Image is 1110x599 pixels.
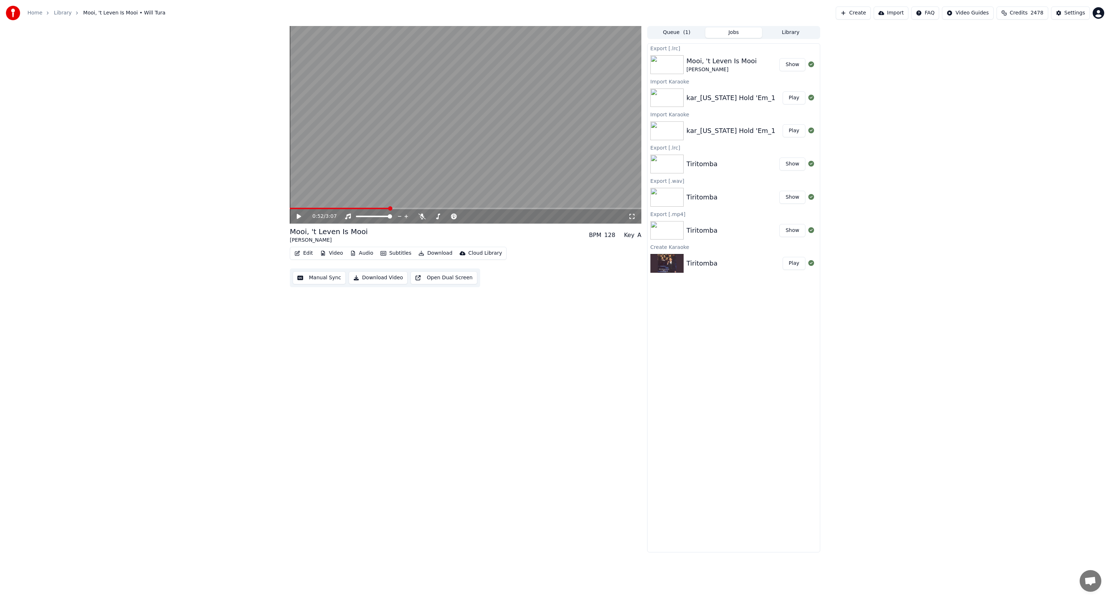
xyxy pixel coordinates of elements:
[874,7,908,20] button: Import
[313,213,324,220] span: 0:52
[1031,9,1044,17] span: 2478
[637,231,641,240] div: A
[347,248,376,258] button: Audio
[687,192,718,202] div: Tiritomba
[783,91,805,104] button: Play
[624,231,634,240] div: Key
[647,44,820,52] div: Export [.lrc]
[54,9,72,17] a: Library
[911,7,939,20] button: FAQ
[416,248,455,258] button: Download
[647,242,820,251] div: Create Karaoke
[647,110,820,118] div: Import Karaoke
[290,227,368,237] div: Mooi, 't Leven Is Mooi
[687,126,775,136] div: kar_[US_STATE] Hold 'Em_1
[783,124,805,137] button: Play
[779,58,805,71] button: Show
[6,6,20,20] img: youka
[27,9,42,17] a: Home
[779,191,805,204] button: Show
[647,77,820,86] div: Import Karaoke
[687,225,718,236] div: Tiritomba
[1051,7,1090,20] button: Settings
[292,248,316,258] button: Edit
[317,248,346,258] button: Video
[836,7,871,20] button: Create
[779,224,805,237] button: Show
[687,159,718,169] div: Tiritomba
[349,271,408,284] button: Download Video
[589,231,601,240] div: BPM
[1064,9,1085,17] div: Settings
[604,231,615,240] div: 128
[647,210,820,218] div: Export [.mp4]
[1080,570,1101,592] div: Open chat
[783,257,805,270] button: Play
[687,66,757,73] div: [PERSON_NAME]
[942,7,993,20] button: Video Guides
[27,9,165,17] nav: breadcrumb
[378,248,414,258] button: Subtitles
[762,27,819,38] button: Library
[997,7,1048,20] button: Credits2478
[687,93,775,103] div: kar_[US_STATE] Hold 'Em_1
[705,27,762,38] button: Jobs
[647,176,820,185] div: Export [.wav]
[779,158,805,171] button: Show
[326,213,337,220] span: 3:07
[468,250,502,257] div: Cloud Library
[647,143,820,152] div: Export [.lrc]
[290,237,368,244] div: [PERSON_NAME]
[313,213,330,220] div: /
[687,258,718,268] div: Tiritomba
[410,271,477,284] button: Open Dual Screen
[648,27,705,38] button: Queue
[83,9,165,17] span: Mooi, 't Leven Is Mooi • Will Tura
[293,271,346,284] button: Manual Sync
[687,56,757,66] div: Mooi, 't Leven Is Mooi
[1010,9,1028,17] span: Credits
[683,29,690,36] span: ( 1 )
